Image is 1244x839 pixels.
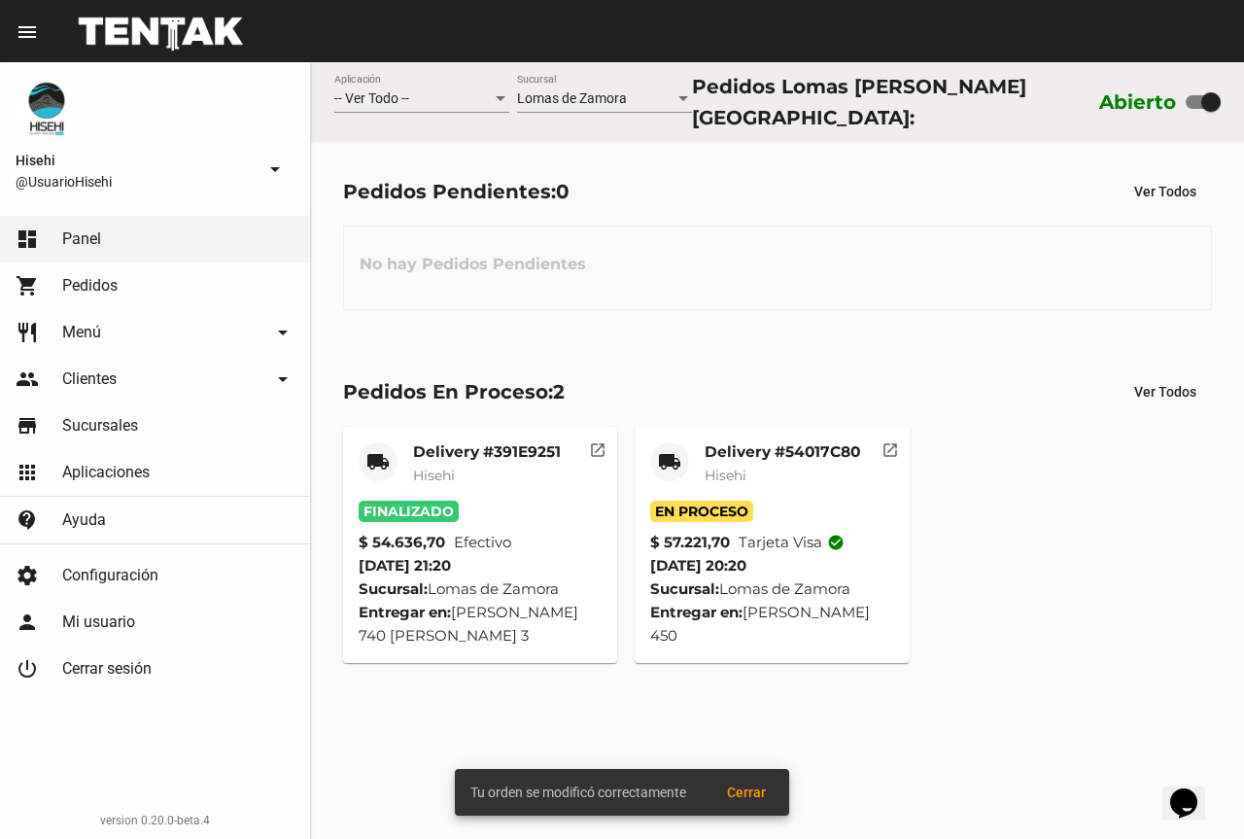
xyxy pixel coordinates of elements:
[359,556,451,575] span: [DATE] 21:20
[16,274,39,297] mat-icon: shopping_cart
[359,501,459,522] span: Finalizado
[62,229,101,249] span: Panel
[517,90,627,106] span: Lomas de Zamora
[705,442,860,462] mat-card-title: Delivery #54017C80
[16,564,39,587] mat-icon: settings
[727,785,766,800] span: Cerrar
[16,78,78,140] img: b10aa081-330c-4927-a74e-08896fa80e0a.jpg
[1099,87,1177,118] label: Abierto
[16,367,39,391] mat-icon: people
[556,180,570,203] span: 0
[334,90,409,106] span: -- Ver Todo --
[344,235,602,294] h3: No hay Pedidos Pendientes
[62,659,152,679] span: Cerrar sesión
[16,414,39,437] mat-icon: store
[62,510,106,530] span: Ayuda
[16,227,39,251] mat-icon: dashboard
[359,601,603,647] div: [PERSON_NAME] 740 [PERSON_NAME] 3
[650,579,719,598] strong: Sucursal:
[62,276,118,296] span: Pedidos
[62,463,150,482] span: Aplicaciones
[692,71,1090,133] div: Pedidos Lomas [PERSON_NAME][GEOGRAPHIC_DATA]:
[263,157,287,181] mat-icon: arrow_drop_down
[359,579,428,598] strong: Sucursal:
[658,450,681,473] mat-icon: local_shipping
[470,783,686,802] span: Tu orden se modificó correctamente
[827,534,845,551] mat-icon: check_circle
[359,577,603,601] div: Lomas de Zamora
[650,577,894,601] div: Lomas de Zamora
[1162,761,1225,820] iframe: chat widget
[62,369,117,389] span: Clientes
[343,176,570,207] div: Pedidos Pendientes:
[16,461,39,484] mat-icon: apps
[589,438,606,456] mat-icon: open_in_new
[1119,374,1212,409] button: Ver Todos
[1134,184,1196,199] span: Ver Todos
[881,438,899,456] mat-icon: open_in_new
[711,775,781,810] button: Cerrar
[413,442,561,462] mat-card-title: Delivery #391E9251
[16,508,39,532] mat-icon: contact_support
[1134,384,1196,400] span: Ver Todos
[454,531,511,554] span: Efectivo
[650,531,730,554] strong: $ 57.221,70
[62,566,158,585] span: Configuración
[16,321,39,344] mat-icon: restaurant
[705,467,746,484] span: Hisehi
[271,367,294,391] mat-icon: arrow_drop_down
[359,603,451,621] strong: Entregar en:
[16,611,39,634] mat-icon: person
[650,556,746,575] span: [DATE] 20:20
[16,657,39,681] mat-icon: power_settings_new
[366,450,390,473] mat-icon: local_shipping
[1119,174,1212,209] button: Ver Todos
[650,601,894,647] div: [PERSON_NAME] 450
[62,612,135,632] span: Mi usuario
[650,501,753,522] span: En Proceso
[739,531,845,554] span: Tarjeta visa
[359,531,445,554] strong: $ 54.636,70
[16,149,256,172] span: Hisehi
[271,321,294,344] mat-icon: arrow_drop_down
[650,603,743,621] strong: Entregar en:
[62,323,101,342] span: Menú
[16,172,256,192] span: @UsuarioHisehi
[16,811,294,830] div: version 0.20.0-beta.4
[553,380,565,403] span: 2
[62,416,138,436] span: Sucursales
[413,467,455,484] span: Hisehi
[16,20,39,44] mat-icon: menu
[343,376,565,407] div: Pedidos En Proceso:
